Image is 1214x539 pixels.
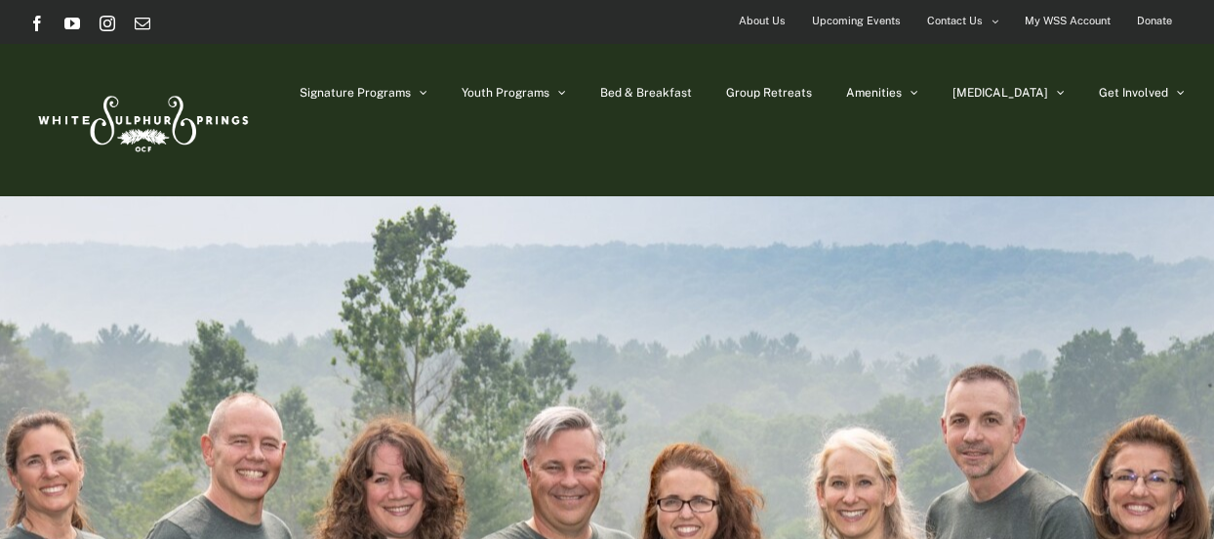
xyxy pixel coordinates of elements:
[300,44,427,142] a: Signature Programs
[300,44,1185,142] nav: Main Menu
[812,7,901,35] span: Upcoming Events
[462,44,566,142] a: Youth Programs
[29,74,254,166] img: White Sulphur Springs Logo
[135,16,150,31] a: Email
[1025,7,1111,35] span: My WSS Account
[846,87,902,99] span: Amenities
[1099,87,1168,99] span: Get Involved
[846,44,918,142] a: Amenities
[726,44,812,142] a: Group Retreats
[952,87,1048,99] span: [MEDICAL_DATA]
[726,87,812,99] span: Group Retreats
[462,87,549,99] span: Youth Programs
[1099,44,1185,142] a: Get Involved
[64,16,80,31] a: YouTube
[600,44,692,142] a: Bed & Breakfast
[600,87,692,99] span: Bed & Breakfast
[927,7,983,35] span: Contact Us
[100,16,115,31] a: Instagram
[300,87,411,99] span: Signature Programs
[739,7,786,35] span: About Us
[1137,7,1172,35] span: Donate
[29,16,45,31] a: Facebook
[952,44,1065,142] a: [MEDICAL_DATA]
